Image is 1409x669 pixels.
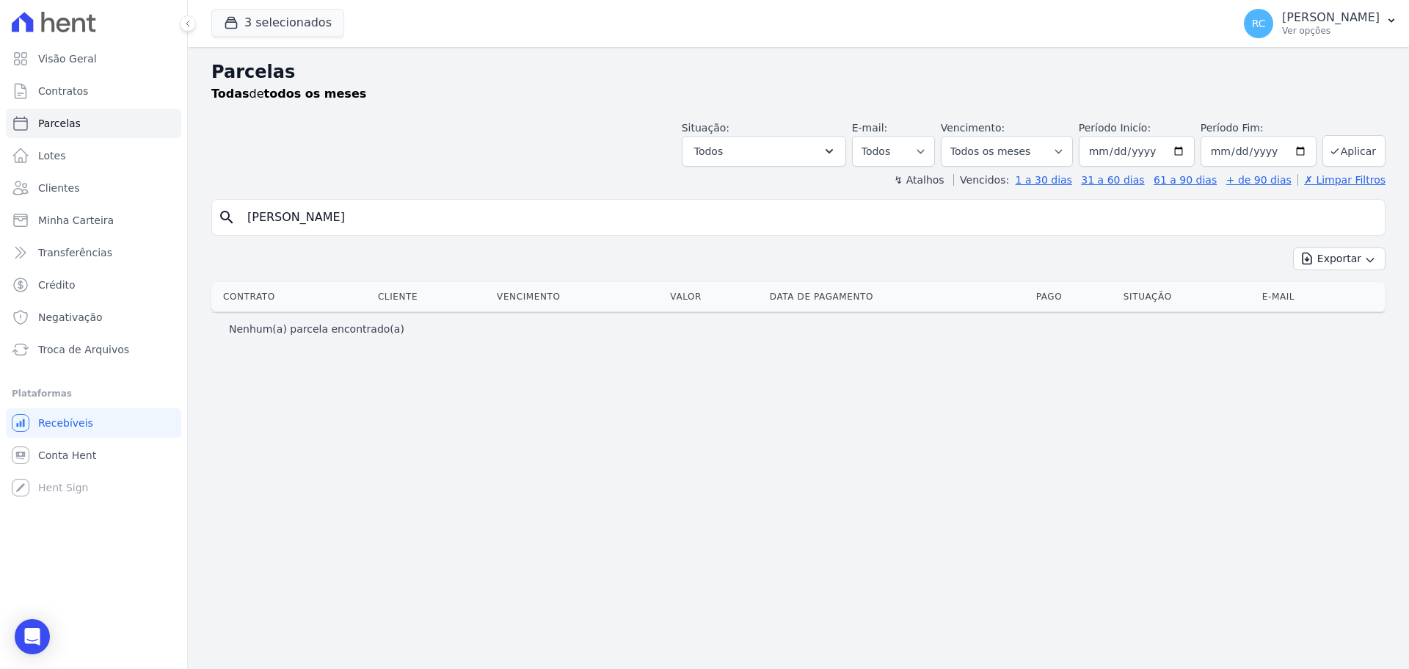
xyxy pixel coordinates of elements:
label: Vencidos: [953,174,1009,186]
a: 61 a 90 dias [1154,174,1217,186]
a: Clientes [6,173,181,203]
div: Open Intercom Messenger [15,619,50,654]
a: 1 a 30 dias [1016,174,1072,186]
a: ✗ Limpar Filtros [1297,174,1386,186]
span: Parcelas [38,116,81,131]
a: Conta Hent [6,441,181,470]
button: Exportar [1293,247,1386,270]
a: Recebíveis [6,408,181,438]
button: Todos [682,136,846,167]
th: Vencimento [491,282,664,311]
p: [PERSON_NAME] [1282,10,1380,25]
a: + de 90 dias [1226,174,1292,186]
span: Minha Carteira [38,213,114,228]
strong: Todas [211,87,250,101]
p: de [211,85,366,103]
button: RC [PERSON_NAME] Ver opções [1232,3,1409,44]
p: Nenhum(a) parcela encontrado(a) [229,322,404,336]
th: Cliente [372,282,491,311]
span: Negativação [38,310,103,325]
th: Contrato [211,282,372,311]
th: Situação [1118,282,1256,311]
span: RC [1252,18,1266,29]
a: 31 a 60 dias [1081,174,1144,186]
label: Período Fim: [1201,120,1317,136]
a: Transferências [6,238,181,267]
span: Transferências [38,245,112,260]
span: Visão Geral [38,51,97,66]
a: Minha Carteira [6,206,181,235]
span: Conta Hent [38,448,96,463]
input: Buscar por nome do lote ou do cliente [239,203,1379,232]
h2: Parcelas [211,59,1386,85]
span: Crédito [38,278,76,292]
button: 3 selecionados [211,9,344,37]
th: Valor [664,282,763,311]
a: Troca de Arquivos [6,335,181,364]
th: E-mail [1256,282,1358,311]
a: Crédito [6,270,181,300]
span: Todos [694,142,723,160]
th: Data de Pagamento [764,282,1030,311]
label: ↯ Atalhos [894,174,944,186]
span: Recebíveis [38,416,93,430]
p: Ver opções [1282,25,1380,37]
a: Contratos [6,76,181,106]
span: Contratos [38,84,88,98]
span: Clientes [38,181,79,195]
button: Aplicar [1322,135,1386,167]
span: Troca de Arquivos [38,342,129,357]
a: Lotes [6,141,181,170]
i: search [218,209,236,226]
strong: todos os meses [264,87,367,101]
label: Vencimento: [941,122,1005,134]
a: Negativação [6,303,181,332]
a: Parcelas [6,109,181,138]
a: Visão Geral [6,44,181,73]
label: Período Inicío: [1079,122,1151,134]
th: Pago [1030,282,1118,311]
div: Plataformas [12,385,175,402]
label: E-mail: [852,122,888,134]
label: Situação: [682,122,729,134]
span: Lotes [38,148,66,163]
